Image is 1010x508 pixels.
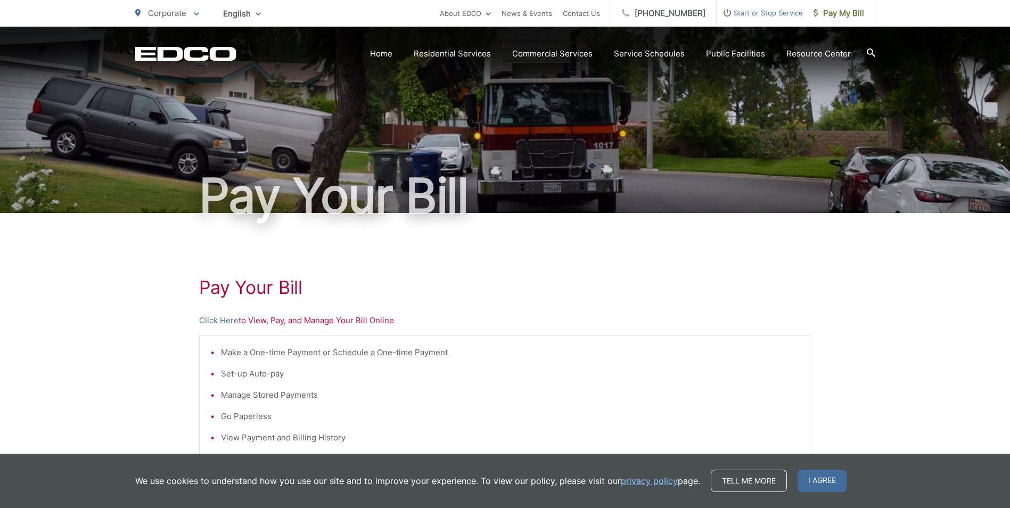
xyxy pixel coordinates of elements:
[814,7,864,20] span: Pay My Bill
[440,7,491,20] a: About EDCO
[135,474,700,487] p: We use cookies to understand how you use our site and to improve your experience. To view our pol...
[199,314,239,327] a: Click Here
[621,474,678,487] a: privacy policy
[370,47,392,60] a: Home
[798,470,847,492] span: I agree
[221,367,800,380] li: Set-up Auto-pay
[786,47,851,60] a: Resource Center
[502,7,552,20] a: News & Events
[512,47,593,60] a: Commercial Services
[711,470,787,492] a: Tell me more
[706,47,765,60] a: Public Facilities
[148,8,186,18] span: Corporate
[414,47,491,60] a: Residential Services
[221,410,800,423] li: Go Paperless
[221,431,800,444] li: View Payment and Billing History
[614,47,685,60] a: Service Schedules
[135,169,875,223] h1: Pay Your Bill
[215,4,269,23] span: English
[135,46,236,61] a: EDCD logo. Return to the homepage.
[199,277,811,298] h1: Pay Your Bill
[221,389,800,402] li: Manage Stored Payments
[221,346,800,359] li: Make a One-time Payment or Schedule a One-time Payment
[199,314,811,327] p: to View, Pay, and Manage Your Bill Online
[563,7,600,20] a: Contact Us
